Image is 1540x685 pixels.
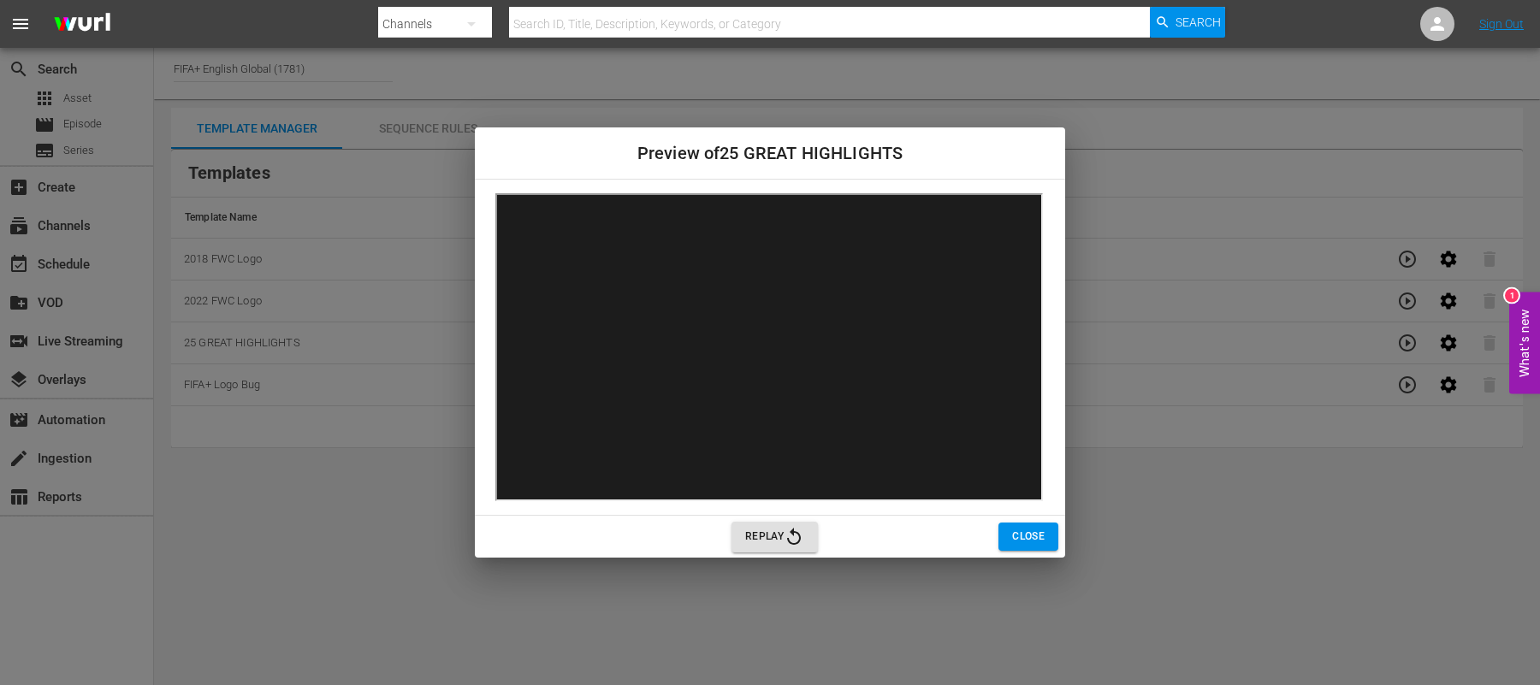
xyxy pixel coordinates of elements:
[745,527,804,547] span: Replay
[1012,528,1045,546] span: Close
[637,144,903,163] span: Preview of 25 GREAT HIGHLIGHTS
[1505,288,1519,302] div: 1
[1176,7,1221,38] span: Search
[1479,17,1524,31] a: Sign Out
[731,522,818,552] button: Replay
[41,4,123,44] img: ans4CAIJ8jUAAAAAAAAAAAAAAAAAAAAAAAAgQb4GAAAAAAAAAAAAAAAAAAAAAAAAJMjXAAAAAAAAAAAAAAAAAAAAAAAAgAT5G...
[1509,292,1540,393] button: Open Feedback Widget
[998,523,1058,551] button: Close
[10,14,31,34] span: menu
